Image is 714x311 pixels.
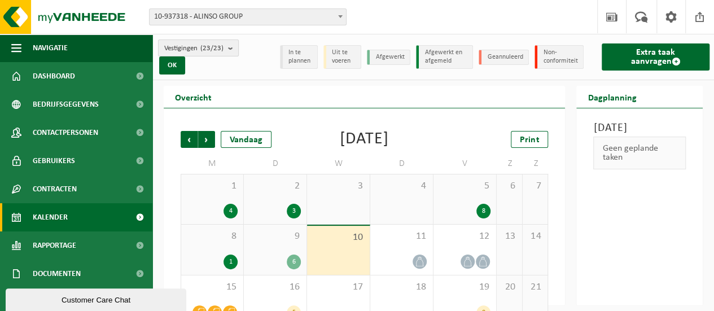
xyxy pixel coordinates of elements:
[433,154,497,174] td: V
[323,45,361,69] li: Uit te voeren
[313,231,364,244] span: 10
[249,180,301,192] span: 2
[370,154,433,174] td: D
[439,281,490,294] span: 19
[181,154,244,174] td: M
[181,131,198,148] span: Vorige
[528,281,542,294] span: 21
[33,119,98,147] span: Contactpersonen
[159,56,185,75] button: OK
[280,45,318,69] li: In te plannen
[593,120,686,137] h3: [DATE]
[376,281,427,294] span: 18
[287,255,301,269] div: 6
[249,281,301,294] span: 16
[502,180,516,192] span: 6
[224,255,238,269] div: 1
[164,40,224,57] span: Vestigingen
[149,8,347,25] span: 10-937318 - ALINSO GROUP
[158,40,239,56] button: Vestigingen(23/23)
[313,180,364,192] span: 3
[376,180,427,192] span: 4
[602,43,709,71] a: Extra taak aanvragen
[150,9,346,25] span: 10-937318 - ALINSO GROUP
[593,137,686,169] div: Geen geplande taken
[221,131,271,148] div: Vandaag
[198,131,215,148] span: Volgende
[528,230,542,243] span: 14
[479,50,529,65] li: Geannuleerd
[33,34,68,62] span: Navigatie
[164,86,223,108] h2: Overzicht
[249,230,301,243] span: 9
[6,286,189,311] iframe: chat widget
[187,230,238,243] span: 8
[340,131,389,148] div: [DATE]
[520,135,539,144] span: Print
[187,281,238,294] span: 15
[367,50,410,65] li: Afgewerkt
[224,204,238,218] div: 4
[187,180,238,192] span: 1
[33,175,77,203] span: Contracten
[287,204,301,218] div: 3
[511,131,548,148] a: Print
[33,203,68,231] span: Kalender
[476,204,490,218] div: 8
[33,62,75,90] span: Dashboard
[307,154,370,174] td: W
[576,86,647,108] h2: Dagplanning
[502,230,516,243] span: 13
[439,180,490,192] span: 5
[416,45,473,69] li: Afgewerkt en afgemeld
[33,260,81,288] span: Documenten
[33,231,76,260] span: Rapportage
[502,281,516,294] span: 20
[33,147,75,175] span: Gebruikers
[200,45,224,52] count: (23/23)
[439,230,490,243] span: 12
[528,180,542,192] span: 7
[33,90,99,119] span: Bedrijfsgegevens
[244,154,307,174] td: D
[523,154,549,174] td: Z
[535,45,584,69] li: Non-conformiteit
[497,154,523,174] td: Z
[313,281,364,294] span: 17
[376,230,427,243] span: 11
